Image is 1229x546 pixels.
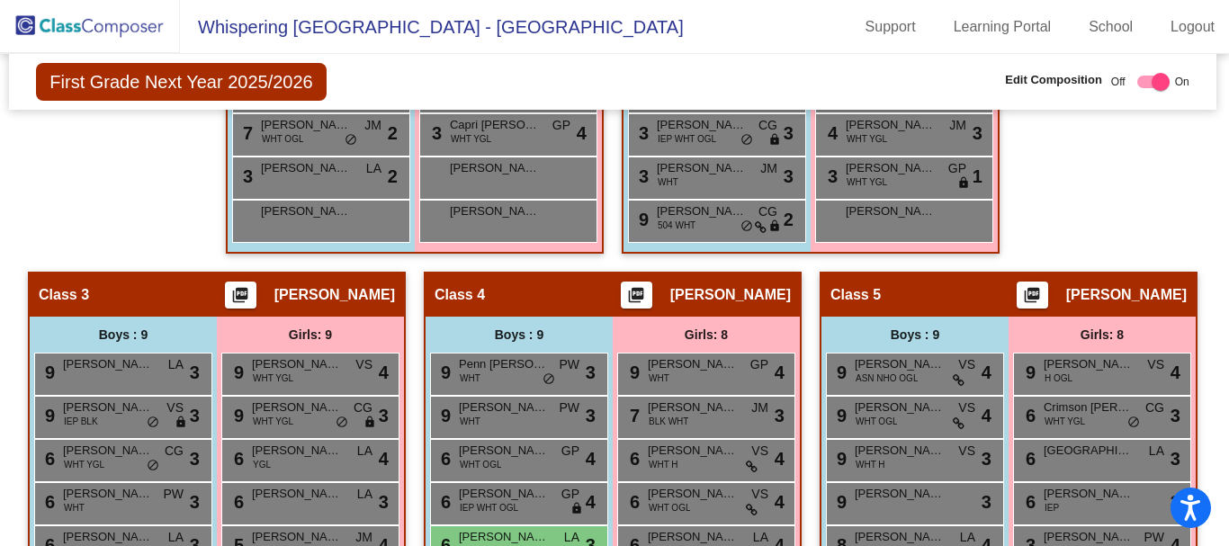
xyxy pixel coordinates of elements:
[832,492,847,512] span: 9
[559,398,579,417] span: PW
[252,355,342,373] span: [PERSON_NAME]
[856,415,897,428] span: WHT OGL
[775,488,785,515] span: 4
[450,202,540,220] span: [PERSON_NAME]
[958,398,975,417] span: VS
[832,406,847,425] span: 9
[648,485,738,503] span: [PERSON_NAME] [PERSON_NAME]
[855,355,945,373] span: [PERSON_NAME]
[775,445,785,472] span: 4
[460,458,501,471] span: WHT OGL
[1021,406,1036,425] span: 6
[784,120,794,147] span: 3
[1005,71,1102,89] span: Edit Composition
[460,415,480,428] span: WHT
[973,120,982,147] span: 3
[768,219,781,234] span: lock
[649,501,690,515] span: WHT OGL
[253,458,271,471] span: YGL
[63,355,153,373] span: [PERSON_NAME]
[357,485,372,504] span: LA
[586,402,596,429] span: 3
[147,416,159,430] span: do_not_disturb_alt
[30,317,217,353] div: Boys : 9
[832,449,847,469] span: 9
[855,442,945,460] span: [PERSON_NAME]
[823,123,838,143] span: 4
[847,132,887,146] span: WHT YGL
[948,159,966,178] span: GP
[648,355,738,373] span: [PERSON_NAME]
[625,286,647,311] mat-icon: picture_as_pdf
[427,123,442,143] span: 3
[379,359,389,386] span: 4
[364,116,381,135] span: JM
[379,402,389,429] span: 3
[758,202,777,221] span: CG
[190,488,200,515] span: 3
[775,359,785,386] span: 4
[958,355,975,374] span: VS
[229,363,244,382] span: 9
[459,398,549,416] span: [PERSON_NAME]
[379,488,389,515] span: 3
[253,371,293,385] span: WHT YGL
[366,159,381,178] span: LA
[345,133,357,148] span: do_not_disturb_alt
[586,488,596,515] span: 4
[577,120,587,147] span: 4
[1021,286,1043,311] mat-icon: picture_as_pdf
[586,359,596,386] span: 3
[165,442,184,461] span: CG
[450,116,540,134] span: Capri [PERSON_NAME]
[552,116,570,135] span: GP
[648,398,738,416] span: [PERSON_NAME]
[64,415,98,428] span: IEP BLK
[846,116,936,134] span: [PERSON_NAME]
[63,528,153,546] span: [PERSON_NAME]
[751,485,768,504] span: VS
[436,363,451,382] span: 9
[1127,416,1140,430] span: do_not_disturb_alt
[1021,363,1036,382] span: 9
[1074,13,1147,41] a: School
[190,359,200,386] span: 3
[760,159,777,178] span: JM
[451,132,491,146] span: WHT YGL
[821,317,1009,353] div: Boys : 9
[1044,485,1134,503] span: [PERSON_NAME]
[1021,449,1036,469] span: 6
[435,286,485,304] span: Class 4
[750,355,768,374] span: GP
[229,406,244,425] span: 9
[1149,442,1164,461] span: LA
[355,355,372,374] span: VS
[658,219,695,232] span: 504 WHT
[63,398,153,416] span: [PERSON_NAME]
[40,449,55,469] span: 6
[459,528,549,546] span: [PERSON_NAME]
[740,219,753,234] span: do_not_disturb_alt
[855,528,945,546] span: [PERSON_NAME]
[559,355,579,374] span: PW
[625,449,640,469] span: 6
[1044,528,1134,546] span: [PERSON_NAME]
[40,363,55,382] span: 9
[613,317,800,353] div: Girls: 8
[982,488,991,515] span: 3
[751,442,768,461] span: VS
[1156,13,1229,41] a: Logout
[949,116,966,135] span: JM
[147,459,159,473] span: do_not_disturb_alt
[252,485,342,503] span: [PERSON_NAME]
[846,202,936,220] span: [PERSON_NAME] [PERSON_NAME]
[252,442,342,460] span: [PERSON_NAME]
[459,355,549,373] span: Penn [PERSON_NAME]
[543,372,555,387] span: do_not_disturb_alt
[784,163,794,190] span: 3
[648,442,738,460] span: [PERSON_NAME]
[1147,355,1164,374] span: VS
[40,406,55,425] span: 9
[229,492,244,512] span: 6
[751,398,768,417] span: JM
